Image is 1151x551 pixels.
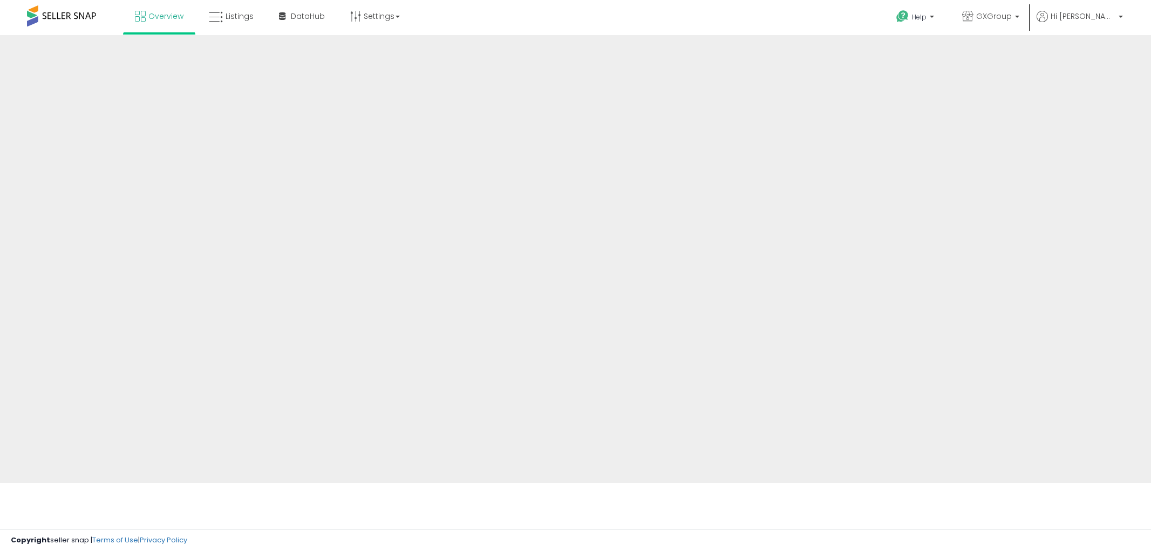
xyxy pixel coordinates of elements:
span: GXGroup [976,11,1012,22]
i: Get Help [896,10,909,23]
span: DataHub [291,11,325,22]
span: Listings [226,11,254,22]
span: Help [912,12,927,22]
span: Overview [148,11,183,22]
a: Hi [PERSON_NAME] [1037,11,1123,35]
span: Hi [PERSON_NAME] [1051,11,1115,22]
a: Help [888,2,945,35]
